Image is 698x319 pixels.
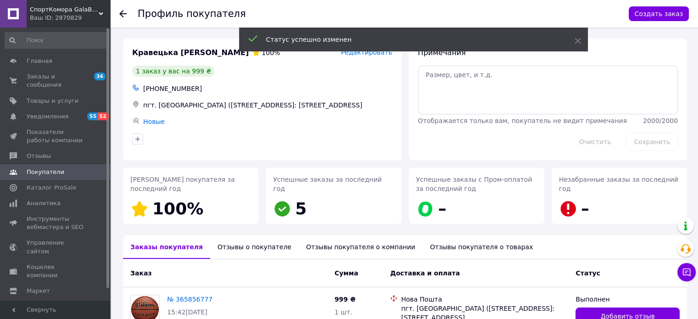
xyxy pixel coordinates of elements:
span: – [438,199,447,218]
div: Отзывы покупателя о товарах [423,235,541,259]
span: 15:42[DATE] [167,308,207,316]
span: Заказ [130,269,151,277]
a: Новые [143,118,165,125]
div: Нова Пошта [401,295,568,304]
span: 5 [295,199,307,218]
span: Успешные заказы с Пром-оплатой за последний год [416,176,532,192]
span: 999 ₴ [335,296,356,303]
button: Чат с покупателем [677,263,696,281]
span: Отзывы [27,152,51,160]
button: Создать заказ [629,6,689,21]
span: Инструменты вебмастера и SEO [27,215,85,231]
div: Выполнен [575,295,680,304]
span: Доставка и оплата [390,269,460,277]
span: 2000 / 2000 [643,117,678,124]
span: Каталог ProSale [27,184,76,192]
span: Товары и услуги [27,97,78,105]
span: Статус [575,269,600,277]
span: 52 [98,112,108,120]
span: Кошелек компании [27,263,85,280]
span: Покупатели [27,168,64,176]
span: Аналитика [27,199,61,207]
span: 1 шт. [335,308,352,316]
span: 55 [87,112,98,120]
div: Отзывы о покупателе [210,235,299,259]
span: 100% [152,199,203,218]
span: Незабранные заказы за последний год [559,176,678,192]
span: – [581,199,589,218]
div: пгт. [GEOGRAPHIC_DATA] ([STREET_ADDRESS]: [STREET_ADDRESS] [141,99,394,112]
span: Управление сайтом [27,239,85,255]
div: [PHONE_NUMBER] [141,82,394,95]
div: 1 заказ у вас на 999 ₴ [132,66,215,77]
div: Заказы покупателя [123,235,210,259]
div: Отзывы покупателя о компании [299,235,423,259]
span: Отображается только вам, покупатель не видит примечания [418,117,627,124]
span: [PERSON_NAME] покупателя за последний год [130,176,235,192]
h1: Профиль покупателя [138,8,246,19]
span: 34 [94,73,106,80]
span: Главная [27,57,52,65]
span: Заказы и сообщения [27,73,85,89]
span: Уведомления [27,112,68,121]
span: Показатели работы компании [27,128,85,145]
span: Сумма [335,269,358,277]
span: Маркет [27,287,50,295]
div: Статус успешно изменен [266,35,552,44]
input: Поиск [5,32,108,49]
a: № 365856777 [167,296,212,303]
div: Вернуться назад [119,9,127,18]
span: СпортКомора GalaBola [30,6,99,14]
span: Кравецька [PERSON_NAME] [132,48,249,58]
div: Ваш ID: 2870829 [30,14,110,22]
span: Успешные заказы за последний год [273,176,382,192]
